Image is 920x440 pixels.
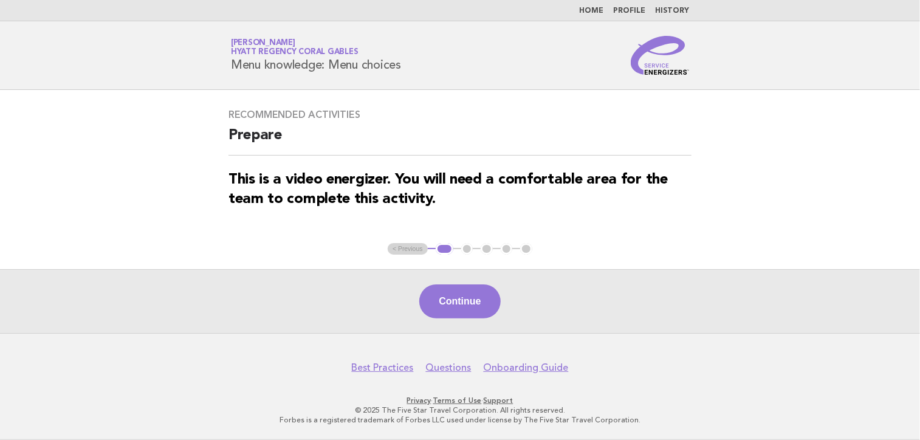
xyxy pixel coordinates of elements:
[484,362,569,374] a: Onboarding Guide
[631,36,689,75] img: Service Energizers
[352,362,414,374] a: Best Practices
[231,39,359,56] a: [PERSON_NAME]Hyatt Regency Coral Gables
[228,109,692,121] h3: Recommended activities
[436,243,453,255] button: 1
[88,405,832,415] p: © 2025 The Five Star Travel Corporation. All rights reserved.
[231,49,359,57] span: Hyatt Regency Coral Gables
[655,7,689,15] a: History
[419,284,500,318] button: Continue
[231,40,401,71] h1: Menu knowledge: Menu choices
[433,396,482,405] a: Terms of Use
[88,396,832,405] p: · ·
[228,126,692,156] h2: Prepare
[484,396,513,405] a: Support
[407,396,431,405] a: Privacy
[88,415,832,425] p: Forbes is a registered trademark of Forbes LLC used under license by The Five Star Travel Corpora...
[613,7,645,15] a: Profile
[228,173,668,207] strong: This is a video energizer. You will need a comfortable area for the team to complete this activity.
[579,7,603,15] a: Home
[426,362,472,374] a: Questions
